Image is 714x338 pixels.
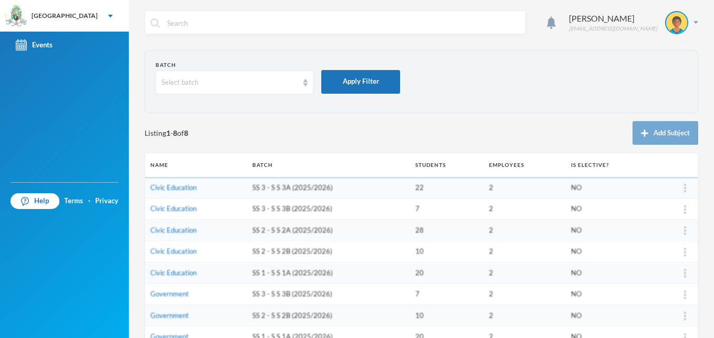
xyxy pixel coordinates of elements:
[566,177,652,198] td: NO
[684,269,686,277] img: more_vert
[16,39,53,51] div: Events
[566,241,652,263] td: NO
[95,196,118,206] a: Privacy
[150,226,197,234] a: Civic Education
[11,193,59,209] a: Help
[145,153,247,177] th: Name
[247,220,410,241] td: SS 2 - S S 2A (2025/2026)
[684,226,686,235] img: more_vert
[247,177,410,198] td: SS 3 - S S 3A (2025/2026)
[32,11,98,21] div: [GEOGRAPHIC_DATA]
[410,284,484,305] td: 7
[566,305,652,326] td: NO
[569,12,657,25] div: [PERSON_NAME]
[161,77,298,88] div: Select batch
[484,305,566,326] td: 2
[64,196,83,206] a: Terms
[566,262,652,284] td: NO
[247,262,410,284] td: SS 1 - S S 1A (2025/2026)
[247,284,410,305] td: SS 3 - S S 3B (2025/2026)
[684,312,686,320] img: more_vert
[684,205,686,214] img: more_vert
[173,128,177,137] b: 8
[410,177,484,198] td: 22
[484,284,566,305] td: 2
[166,11,520,35] input: Search
[184,128,188,137] b: 8
[484,262,566,284] td: 2
[410,198,484,220] td: 7
[484,241,566,263] td: 2
[6,6,27,27] img: logo
[484,153,566,177] th: Employees
[247,198,410,220] td: SS 3 - S S 3B (2025/2026)
[410,305,484,326] td: 10
[566,153,652,177] th: Is Elective?
[566,220,652,241] td: NO
[410,153,484,177] th: Students
[166,128,170,137] b: 1
[633,121,698,145] button: Add Subject
[150,247,197,255] a: Civic Education
[247,305,410,326] td: SS 2 - S S 2B (2025/2026)
[484,177,566,198] td: 2
[666,12,687,33] img: STUDENT
[145,127,188,138] span: Listing - of
[410,241,484,263] td: 10
[410,262,484,284] td: 20
[150,204,197,213] a: Civic Education
[150,18,160,28] img: search
[150,183,197,192] a: Civic Education
[684,291,686,299] img: more_vert
[684,248,686,256] img: more_vert
[410,220,484,241] td: 28
[484,220,566,241] td: 2
[150,269,197,277] a: Civic Education
[484,198,566,220] td: 2
[321,70,400,94] button: Apply Filter
[566,198,652,220] td: NO
[247,241,410,263] td: SS 2 - S S 2B (2025/2026)
[569,25,657,33] div: [EMAIL_ADDRESS][DOMAIN_NAME]
[88,196,90,206] div: ·
[150,290,189,298] a: Government
[156,61,313,69] div: Batch
[684,184,686,192] img: more_vert
[247,153,410,177] th: Batch
[566,284,652,305] td: NO
[150,311,189,320] a: Government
